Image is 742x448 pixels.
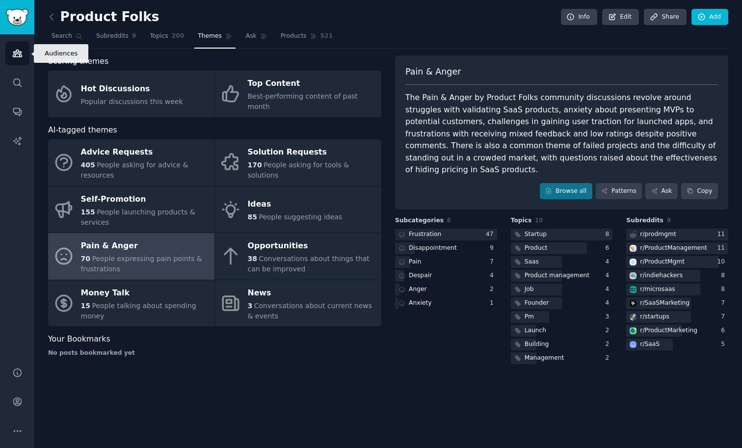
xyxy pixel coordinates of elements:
span: 521 [320,32,333,41]
img: indiehackers [630,272,636,279]
a: Browse all [540,183,592,200]
span: People asking for tools & solutions [248,161,349,179]
a: Opportunities38Conversations about things that can be improved [215,233,381,280]
a: Money Talk15People talking about spending money [48,280,214,327]
span: Pain & Anger [405,66,461,78]
div: r/ startups [640,313,669,321]
div: 6 [606,244,613,253]
span: 170 [248,161,262,169]
span: 9 [132,32,136,41]
span: Scoring themes [48,55,108,68]
button: Copy [681,183,718,200]
span: AI-tagged themes [48,124,117,136]
a: Subreddits9 [93,28,139,49]
span: 85 [248,213,257,221]
div: Management [525,354,564,363]
div: Pm [525,313,534,321]
a: indiehackersr/indiehackers8 [626,270,728,282]
a: Management2 [511,352,613,365]
a: Themes [194,28,236,49]
div: 8 [606,230,613,239]
div: 7 [721,313,728,321]
div: Founder [525,299,549,308]
span: Topics [150,32,168,41]
a: Self-Promotion155People launching products & services [48,186,214,233]
a: Search [48,28,86,49]
div: 11 [717,244,728,253]
span: Topics [511,216,532,225]
div: Solution Requests [248,145,376,160]
span: People talking about spending money [81,302,196,320]
img: ProductManagement [630,245,636,252]
div: 47 [486,230,497,239]
img: microsaas [630,286,636,293]
div: Product management [525,271,589,280]
img: SaaS [630,341,636,348]
a: Anger2 [395,284,497,296]
a: Products521 [277,28,336,49]
div: 7 [721,299,728,308]
a: Launch2 [511,325,613,337]
a: Edit [602,9,639,26]
div: 4 [490,271,497,280]
div: 1 [490,299,497,308]
span: 15 [81,302,90,310]
h2: Product Folks [48,9,159,25]
div: 4 [606,271,613,280]
span: Conversations about current news & events [248,302,372,320]
a: Product management4 [511,270,613,282]
span: People suggesting ideas [259,213,342,221]
img: startups [630,314,636,320]
a: Job4 [511,284,613,296]
div: Anger [409,285,427,294]
div: 4 [606,299,613,308]
a: ProductManagementr/ProductManagement11 [626,242,728,255]
span: 200 [172,32,185,41]
a: Anxiety1 [395,297,497,310]
span: 10 [535,217,543,224]
div: r/ ProductManagement [640,244,707,253]
span: Your Bookmarks [48,333,110,345]
a: Pain7 [395,256,497,268]
a: SaaSMarketingr/SaaSMarketing7 [626,297,728,310]
div: Launch [525,326,546,335]
span: 155 [81,208,95,216]
div: Job [525,285,534,294]
div: r/ SaaSMarketing [640,299,689,308]
a: Founder4 [511,297,613,310]
a: r/prodmgmt11 [626,229,728,241]
a: Info [561,9,597,26]
span: Conversations about things that can be improved [248,255,370,273]
a: Advice Requests405People asking for advice & resources [48,139,214,186]
a: SaaSr/SaaS5 [626,339,728,351]
div: Top Content [248,76,376,92]
div: Disappointment [409,244,457,253]
div: Building [525,340,549,349]
a: Hot DiscussionsPopular discussions this week [48,71,214,117]
img: ProductMgmt [630,259,636,265]
div: r/ ProductMgmt [640,258,685,266]
div: r/ microsaas [640,285,675,294]
div: 4 [606,258,613,266]
span: 38 [248,255,257,263]
span: Search [52,32,72,41]
a: Top ContentBest-performing content of past month [215,71,381,117]
span: Products [281,32,307,41]
div: Pain & Anger [81,238,210,254]
span: People asking for advice & resources [81,161,188,179]
a: Add [691,9,728,26]
img: SaaSMarketing [630,300,636,307]
a: Pm3 [511,311,613,323]
div: Frustration [409,230,441,239]
a: Disappointment9 [395,242,497,255]
a: Ask [242,28,270,49]
span: Subreddits [96,32,129,41]
a: Solution Requests170People asking for tools & solutions [215,139,381,186]
span: Ask [246,32,257,41]
div: 10 [717,258,728,266]
div: 2 [606,326,613,335]
div: Money Talk [81,285,210,301]
div: Opportunities [248,238,376,254]
div: Advice Requests [81,145,210,160]
div: Product [525,244,548,253]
